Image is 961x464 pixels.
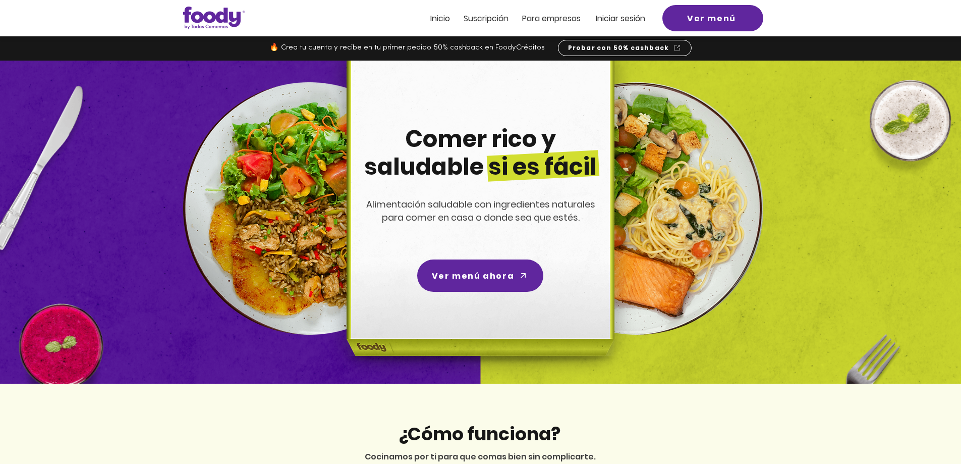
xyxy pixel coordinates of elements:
[183,7,245,29] img: Logo_Foody V2.0.0 (3).png
[432,270,514,282] span: Ver menú ahora
[430,14,450,23] a: Inicio
[417,260,543,292] a: Ver menú ahora
[662,5,763,31] a: Ver menú
[269,44,545,51] span: 🔥 Crea tu cuenta y recibe en tu primer pedido 50% cashback en FoodyCréditos
[366,198,595,224] span: Alimentación saludable con ingredientes naturales para comer en casa o donde sea que estés.
[522,14,581,23] a: Para empresas
[398,421,560,447] span: ¿Cómo funciona?
[568,43,669,53] span: Probar con 50% cashback
[596,13,645,24] span: Iniciar sesión
[364,123,597,183] span: Comer rico y saludable si es fácil
[902,405,951,454] iframe: Messagebird Livechat Widget
[558,40,692,56] a: Probar con 50% cashback
[532,13,581,24] span: ra empresas
[430,13,450,24] span: Inicio
[596,14,645,23] a: Iniciar sesión
[464,14,508,23] a: Suscripción
[464,13,508,24] span: Suscripción
[365,451,596,462] span: Cocinamos por ti para que comas bien sin complicarte.
[183,82,435,335] img: left-dish-compress.png
[687,12,736,25] span: Ver menú
[318,61,639,384] img: headline-center-compress.png
[522,13,532,24] span: Pa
